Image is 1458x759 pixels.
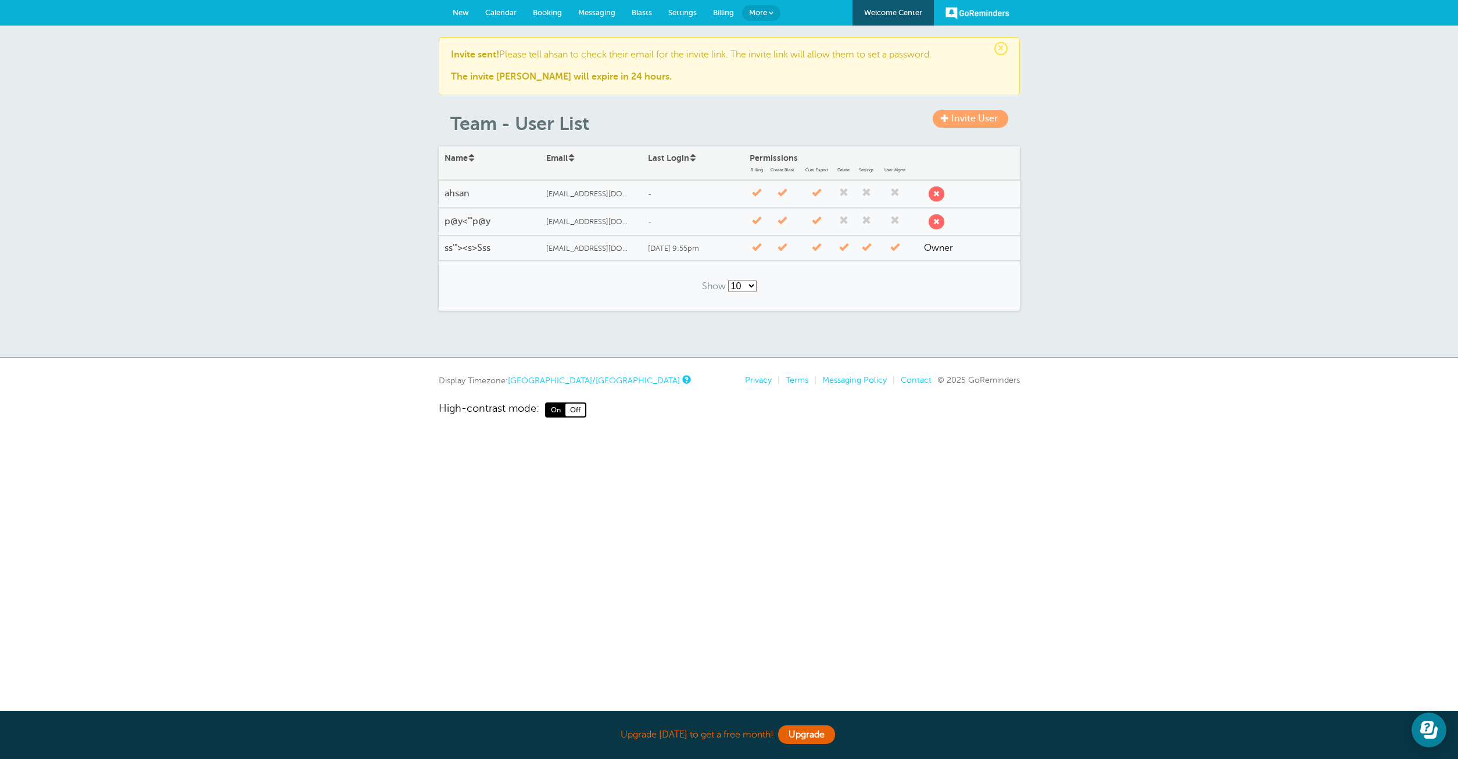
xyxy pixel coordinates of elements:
[648,190,651,198] span: -
[937,375,1020,384] span: © 2025 GoReminders
[546,153,575,163] a: Email
[1412,713,1446,747] iframe: Resource center
[451,49,499,60] b: Invite sent!
[508,376,680,385] a: [GEOGRAPHIC_DATA]/[GEOGRAPHIC_DATA]
[808,375,816,385] li: |
[565,404,585,416] span: Off
[642,237,744,260] a: [DATE] 9:55pm
[901,375,932,384] a: Contact
[642,210,744,233] a: -
[445,243,535,254] h4: ss'"><s>Sss
[682,376,689,383] a: This is the timezone being used to display dates and times to you on this device. Click the timez...
[835,168,852,173] span: Delete
[749,8,767,17] span: More
[451,71,672,82] b: The invite [PERSON_NAME] will expire in 24 hours.
[632,8,652,17] span: Blasts
[648,244,699,253] span: [DATE] 9:55pm
[742,5,780,21] a: More
[546,218,633,226] span: [EMAIL_ADDRESS][DOMAIN_NAME]
[924,243,953,253] span: Owner
[822,375,887,384] a: Messaging Policy
[439,182,540,205] a: ahsan
[445,216,535,227] h4: p@y<"'p@y
[880,168,909,173] span: User Mgmt
[451,49,1008,83] p: Please tell ahsan to check their email for the invite link. The invite link will allow them to se...
[439,722,1020,747] div: Upgrade [DATE] to get a free month!
[546,404,565,416] span: On
[994,42,1008,55] span: ×
[855,168,878,173] span: Settings
[668,8,697,17] span: Settings
[439,210,540,233] a: p@y<"'p@y
[445,188,535,199] h4: ahsan
[540,239,642,259] a: [EMAIL_ADDRESS][DOMAIN_NAME]
[578,8,615,17] span: Messaging
[533,8,562,17] span: Booking
[439,237,540,260] a: ss'"><s>Sss
[439,375,689,386] div: Display Timezone:
[744,148,918,179] div: Permissions
[887,375,895,385] li: |
[713,8,734,17] span: Billing
[439,402,539,418] span: High-contrast mode:
[766,168,798,173] span: Create Blast
[450,113,1020,135] h1: Team - User List
[772,375,780,385] li: |
[453,8,469,17] span: New
[439,402,1020,418] a: High-contrast mode: On Off
[951,113,998,124] span: Invite User
[786,375,808,384] a: Terms
[702,281,726,292] span: Show
[540,212,642,232] a: [EMAIL_ADDRESS][DOMAIN_NAME]
[750,168,764,173] span: Billing
[540,184,642,204] a: [EMAIL_ADDRESS][DOMAIN_NAME]
[546,190,633,199] span: [EMAIL_ADDRESS][DOMAIN_NAME]
[648,218,651,226] span: -
[933,110,1008,128] a: Invite User
[546,244,633,253] span: [EMAIL_ADDRESS][DOMAIN_NAME]
[642,182,744,205] a: -
[778,725,835,744] a: Upgrade
[745,375,772,384] a: Privacy
[485,8,517,17] span: Calendar
[445,153,475,163] a: Name
[801,168,833,173] span: Cust. Export
[648,153,697,163] a: Last Login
